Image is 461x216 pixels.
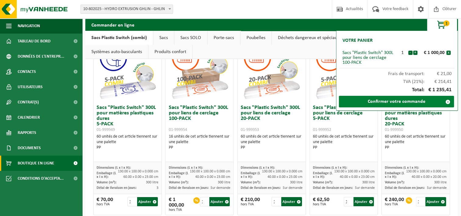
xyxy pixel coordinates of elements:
[85,31,153,45] a: Sacs Plastic Switch (combi)
[313,105,375,132] h3: Sacs "Plastic Switch" 300L pour liens de cerclage 5-PACK
[168,105,230,132] h3: Sacs "Plastic Switch" 300L pour liens de cerclage 100-PACK
[283,186,303,190] span: Sur demande
[127,197,137,206] input: 1
[168,134,230,150] div: 16 unités de cet article tiennent sur une palette
[195,175,230,179] span: 40.00 x 0.00 x 23.00 cm
[385,134,447,150] div: 60 unités de cet article tiennent sur une palette
[123,175,158,179] span: 60.00 x 0.00 x 23.00 cm
[313,171,332,179] span: Emballage (L x l x H):
[413,51,417,55] button: +
[344,197,353,206] input: 1
[97,181,116,184] span: Volume (m³):
[313,128,331,132] span: 01-999952
[97,105,158,132] h3: Sacs "Plastic Switch" 300L pour matières plastiques dures 5-PACK
[313,145,375,150] div: PP
[240,31,271,45] a: Poubelles
[434,181,447,184] span: 300 litre
[168,166,203,170] span: Dimensions (L x l x H):
[97,134,158,150] div: 60 unités de cet article tiennent sur une palette
[18,79,43,95] span: Utilisateurs
[334,170,374,173] span: 130.00 x 100.00 x 0.000 cm
[18,140,41,156] span: Documents
[241,128,259,132] span: 01-999953
[18,110,40,125] span: Calendrier
[97,197,113,206] div: € 70,00
[97,186,137,190] span: Délai de livraison en jours:
[97,128,115,132] span: 01-999949
[169,41,230,102] img: 01-999954
[190,170,230,173] span: 130.00 x 100.00 x 0.000 cm
[18,125,36,140] span: Rapports
[209,197,230,206] button: Ajouter
[339,96,454,107] a: Confirmer votre commande
[339,68,455,76] div: Frais de transport:
[406,170,447,173] span: 130.00 x 100.00 x 0.000 cm
[313,41,374,102] img: 01-999952
[313,166,347,170] span: Dimensions (L x l x H):
[425,197,446,206] button: Ajouter
[157,186,158,190] span: 3
[272,31,346,45] a: Déchets dangereux et spéciaux
[339,34,376,47] h2: Votre panier
[353,197,374,206] button: Ajouter
[211,186,230,190] span: Sur demande
[313,203,329,206] span: hors TVA
[446,51,451,55] button: x
[174,31,207,45] a: Sacs SOLO
[241,166,275,170] span: Dimensions (L x l x H):
[200,197,209,206] input: 1
[80,5,173,14] span: 10-802025 - HYDRO EXTRUSION GHLIN - GHLIN
[268,175,303,179] span: 40.00 x 0.00 x 23.00 cm
[385,166,419,170] span: Dimensions (L x l x H):
[97,145,158,150] div: PP
[427,19,457,31] button: 1
[424,87,452,93] span: € 1 235,41
[97,171,116,179] span: Emballage (L x l x H):
[262,170,303,173] span: 130.00 x 100.00 x 0.000 cm
[339,76,455,84] div: TVA (21%):
[168,171,188,179] span: Emballage (L x l x H):
[97,166,131,170] span: Dimensions (L x l x H):
[339,175,374,179] span: 40.00 x 0.00 x 23.00 cm
[362,181,374,184] span: 300 litre
[313,186,353,190] span: Délai de livraison en jours:
[281,197,302,206] button: Ajouter
[241,134,303,150] div: 60 unités de cet article tiennent sur une palette
[85,45,148,59] a: Systèmes auto-basculants
[424,79,452,84] span: € 214,41
[385,197,404,206] div: € 240,00
[313,197,329,206] div: € 62,50
[168,181,188,184] span: Volume (m³):
[290,181,303,184] span: 300 litre
[18,49,64,64] span: Données de l'entrepr...
[218,181,230,184] span: 300 litre
[313,134,375,150] div: 60 unités de cet article tiennent sur une palette
[241,197,260,206] div: € 210,00
[97,41,158,102] img: 01-999949
[385,105,447,132] h3: Sacs "Plastic Switch" 300L pour matières plastiques dures 20-PACK
[271,197,281,206] input: 1
[355,186,374,190] span: Sur demande
[427,186,447,190] span: Sur demande
[137,197,158,206] button: Ajouter
[397,50,408,55] div: 1
[85,19,140,31] h2: Commander en ligne
[18,18,40,34] span: Navigation
[168,128,187,132] span: 01-999954
[241,145,303,150] div: PP
[385,145,447,150] div: PP
[18,95,39,110] span: Contrat(s)
[416,197,425,206] input: 1
[339,84,455,96] div: Total:
[241,105,303,132] h3: Sacs "Plastic Switch" 300L pour liens de cerclage 20-PACK
[412,175,447,179] span: 40.00 x 0.00 x 20.00 cm
[342,50,397,65] div: Sacs "Plastic Switch" 300L pour liens de cerclage 100-PACK
[168,208,191,212] span: hors TVA
[241,41,302,102] img: 01-999953
[424,71,452,76] span: € 21,00
[168,145,230,150] div: PP
[168,186,208,190] span: Délai de livraison en jours:
[385,128,403,132] span: 01-999950
[18,171,64,186] span: Conditions d'accepta...
[419,50,446,55] div: € 1 000,00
